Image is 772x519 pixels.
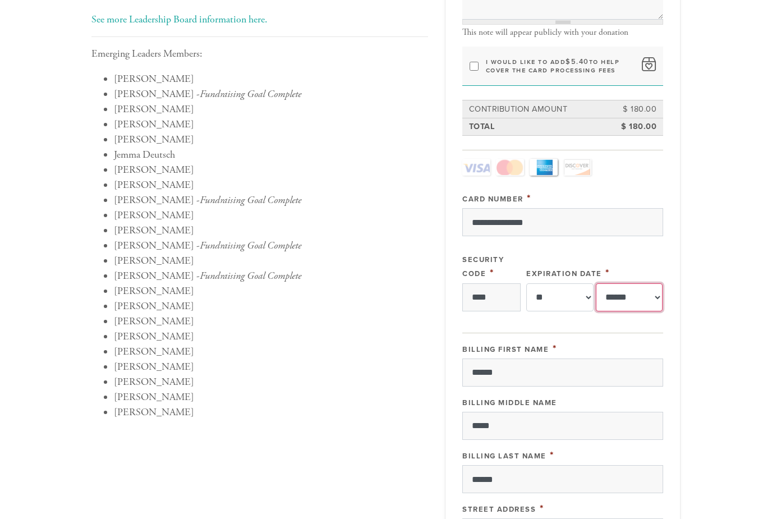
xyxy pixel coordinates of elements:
[462,255,504,278] label: Security Code
[550,449,554,461] span: This field is required.
[605,267,610,279] span: This field is required.
[114,162,428,177] li: [PERSON_NAME]
[467,102,608,117] td: Contribution Amount
[114,147,428,162] li: Jemma Deutsch
[596,283,663,311] select: Expiration Date year
[496,159,524,176] a: MasterCard
[114,238,428,253] li: [PERSON_NAME] -
[563,159,591,176] a: Discover
[526,283,594,311] select: Expiration Date month
[200,239,301,252] em: Fundraising Goal Complete
[540,502,544,515] span: This field is required.
[114,253,428,268] li: [PERSON_NAME]
[200,88,301,100] em: Fundraising Goal Complete
[530,159,558,176] a: Amex
[114,405,428,420] li: [PERSON_NAME]
[114,117,428,132] li: [PERSON_NAME]
[114,329,428,344] li: [PERSON_NAME]
[114,192,428,208] li: [PERSON_NAME] -
[114,102,428,117] li: [PERSON_NAME]
[91,13,267,26] a: See more Leadership Board information here.
[114,177,428,192] li: [PERSON_NAME]
[114,359,428,374] li: [PERSON_NAME]
[114,223,428,238] li: [PERSON_NAME]
[566,57,571,66] span: $
[114,283,428,298] li: [PERSON_NAME]
[462,452,546,461] label: Billing Last Name
[114,132,428,147] li: [PERSON_NAME]
[114,86,428,102] li: [PERSON_NAME] -
[486,58,635,75] label: I would like to add to help cover the card processing fees
[462,195,523,204] label: Card Number
[467,119,608,135] td: Total
[462,398,557,407] label: Billing Middle Name
[526,269,602,278] label: Expiration Date
[527,192,531,204] span: This field is required.
[200,194,301,206] em: Fundraising Goal Complete
[114,268,428,283] li: [PERSON_NAME] -
[553,342,557,355] span: This field is required.
[462,345,549,354] label: Billing First Name
[91,46,428,62] p: Emerging Leaders Members:
[608,102,658,117] td: $ 180.00
[114,374,428,389] li: [PERSON_NAME]
[200,269,301,282] em: Fundraising Goal Complete
[462,27,663,38] div: This note will appear publicly with your donation
[608,119,658,135] td: $ 180.00
[114,298,428,314] li: [PERSON_NAME]
[114,314,428,329] li: [PERSON_NAME]
[462,159,490,176] a: Visa
[114,344,428,359] li: [PERSON_NAME]
[114,389,428,405] li: [PERSON_NAME]
[114,71,428,86] li: [PERSON_NAME]
[114,208,428,223] li: [PERSON_NAME]
[490,267,494,279] span: This field is required.
[462,505,536,514] label: Street Address
[571,57,589,66] span: 5.40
